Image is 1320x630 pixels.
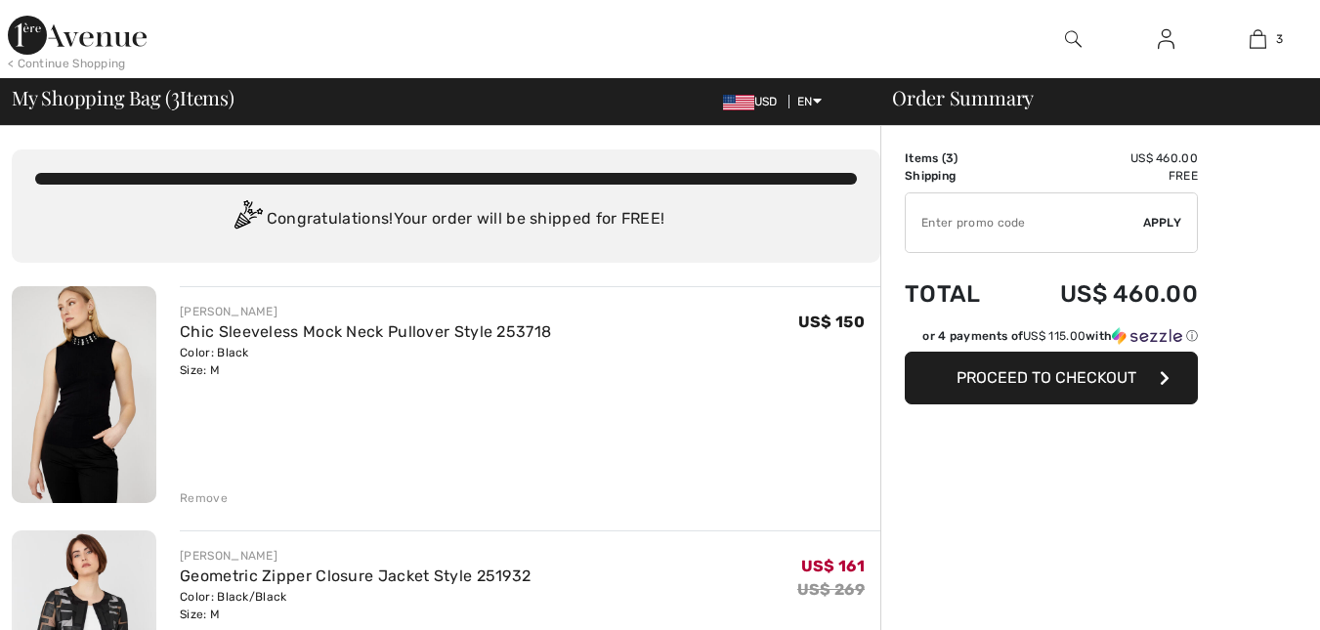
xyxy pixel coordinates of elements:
div: or 4 payments ofUS$ 115.00withSezzle Click to learn more about Sezzle [905,327,1198,352]
img: US Dollar [723,95,754,110]
span: USD [723,95,786,108]
span: Proceed to Checkout [957,368,1136,387]
img: 1ère Avenue [8,16,147,55]
span: US$ 115.00 [1023,329,1086,343]
td: US$ 460.00 [1008,261,1198,327]
img: Chic Sleeveless Mock Neck Pullover Style 253718 [12,286,156,503]
span: EN [797,95,822,108]
button: Proceed to Checkout [905,352,1198,404]
td: Shipping [905,167,1008,185]
div: [PERSON_NAME] [180,547,531,565]
td: Total [905,261,1008,327]
td: US$ 460.00 [1008,149,1198,167]
a: Geometric Zipper Closure Jacket Style 251932 [180,567,531,585]
div: Order Summary [869,88,1308,107]
a: 3 [1213,27,1303,51]
s: US$ 269 [797,580,865,599]
td: Items ( ) [905,149,1008,167]
img: My Bag [1250,27,1266,51]
div: Congratulations! Your order will be shipped for FREE! [35,200,857,239]
span: US$ 161 [801,557,865,575]
div: or 4 payments of with [922,327,1198,345]
span: US$ 150 [798,313,865,331]
span: Apply [1143,214,1182,231]
div: [PERSON_NAME] [180,303,551,320]
input: Promo code [906,193,1143,252]
div: Color: Black Size: M [180,344,551,379]
div: < Continue Shopping [8,55,126,72]
span: My Shopping Bag ( Items) [12,88,234,107]
a: Sign In [1142,27,1190,52]
span: 3 [946,151,954,165]
img: Sezzle [1112,327,1182,345]
span: 3 [1276,30,1283,48]
img: Congratulation2.svg [228,200,267,239]
img: My Info [1158,27,1174,51]
div: Remove [180,489,228,507]
span: 3 [171,83,180,108]
img: search the website [1065,27,1082,51]
a: Chic Sleeveless Mock Neck Pullover Style 253718 [180,322,551,341]
td: Free [1008,167,1198,185]
div: Color: Black/Black Size: M [180,588,531,623]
